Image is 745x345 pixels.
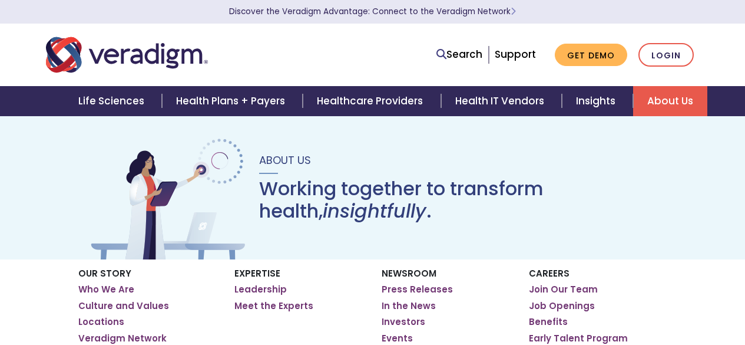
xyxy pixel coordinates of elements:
a: Veradigm Network [78,333,167,344]
a: Investors [382,316,425,328]
h1: Working together to transform health, . [259,178,657,223]
a: Search [436,47,482,63]
a: Discover the Veradigm Advantage: Connect to the Veradigm NetworkLearn More [229,6,516,17]
span: About Us [259,153,311,167]
a: Culture and Values [78,300,169,312]
img: Veradigm logo [46,35,208,74]
a: Early Talent Program [529,333,628,344]
a: About Us [633,86,707,116]
a: Benefits [529,316,568,328]
a: Leadership [234,284,287,295]
a: Life Sciences [64,86,162,116]
a: Support [495,47,536,61]
a: Join Our Team [529,284,598,295]
a: In the News [382,300,436,312]
a: Login [638,43,694,67]
a: Healthcare Providers [303,86,441,116]
span: Learn More [511,6,516,17]
a: Events [382,333,413,344]
a: Health IT Vendors [441,86,562,116]
a: Health Plans + Payers [162,86,303,116]
a: Get Demo [555,44,627,67]
em: insightfully [323,198,426,224]
a: Press Releases [382,284,453,295]
a: Insights [562,86,633,116]
a: Locations [78,316,124,328]
a: Meet the Experts [234,300,313,312]
a: Who We Are [78,284,134,295]
a: Job Openings [529,300,595,312]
